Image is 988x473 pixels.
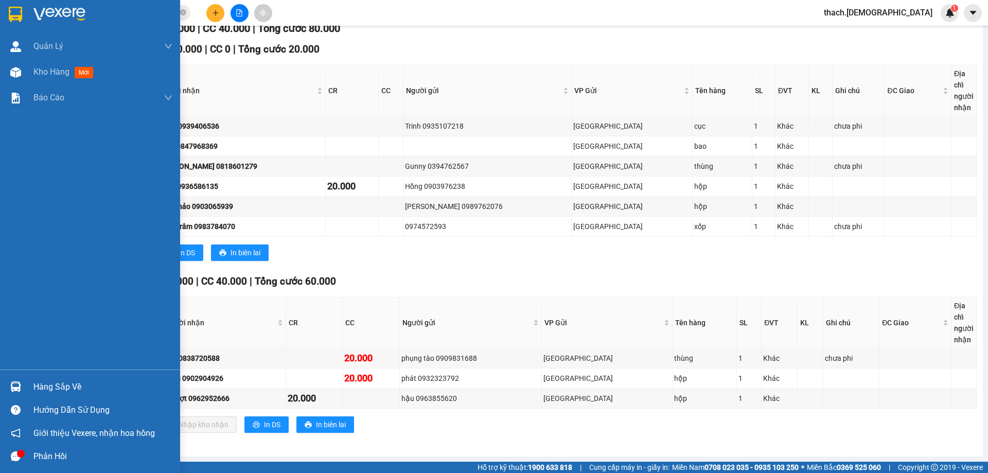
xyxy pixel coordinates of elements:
span: Người gửi [406,85,561,96]
strong: 1900 633 818 [528,463,572,471]
div: 20.000 [344,371,398,386]
span: Tổng cước 80.000 [258,22,340,34]
span: Tổng cước 20.000 [238,43,320,55]
button: aim [254,4,272,22]
span: ĐC Giao [887,85,941,96]
td: Sài Gòn [572,197,693,217]
button: downloadNhập kho nhận [159,416,237,433]
span: In biên lai [231,247,260,258]
th: Ghi chú [823,297,879,348]
span: aim [259,9,267,16]
div: cục [694,120,750,132]
span: down [164,42,172,50]
div: 1 [738,353,760,364]
div: [GEOGRAPHIC_DATA] [573,201,691,212]
span: In biên lai [316,419,346,430]
span: Người gửi [402,317,531,328]
div: xốp [694,221,750,232]
span: Tổng cước 60.000 [255,275,336,287]
div: [GEOGRAPHIC_DATA] [573,120,691,132]
div: hùng 0902904926 [164,373,284,384]
th: CR [286,297,343,348]
div: Khác [763,393,796,404]
span: | [196,275,199,287]
div: Khác [763,373,796,384]
div: phát 0932323792 [401,373,539,384]
td: Sài Gòn [572,217,693,237]
div: Thới 0847968369 [160,141,324,152]
span: VP Gửi [574,85,682,96]
sup: 1 [951,5,958,12]
div: [GEOGRAPHIC_DATA] [543,353,671,364]
span: Miền Nam [672,462,799,473]
button: printerIn DS [244,416,289,433]
div: chưa phi [834,221,883,232]
div: [GEOGRAPHIC_DATA] [543,373,671,384]
span: thach.[DEMOGRAPHIC_DATA] [816,6,941,19]
span: Người nhận [161,85,315,96]
span: printer [219,249,226,257]
span: | [250,275,252,287]
th: CC [379,65,403,116]
div: Khác [763,353,796,364]
div: Khác [777,181,807,192]
th: SL [752,65,775,116]
span: down [164,94,172,102]
img: warehouse-icon [10,41,21,52]
div: 20.000 [344,351,398,365]
td: Sài Gòn [572,177,693,197]
span: caret-down [968,8,978,17]
span: close-circle [180,8,186,18]
div: [PERSON_NAME] 0818601279 [160,161,324,172]
button: plus [206,4,224,22]
span: Báo cáo [33,91,64,104]
span: CR 20.000 [148,275,193,287]
div: Hồng 0903976238 [405,181,570,192]
span: Cung cấp máy in - giấy in: [589,462,669,473]
img: warehouse-icon [10,67,21,78]
span: CR 20.000 [156,43,202,55]
div: [GEOGRAPHIC_DATA] [573,161,691,172]
span: | [205,43,207,55]
span: | [198,22,200,34]
button: printerIn biên lai [211,244,269,261]
span: | [580,462,581,473]
span: ĐC Giao [882,317,941,328]
div: Khác [777,141,807,152]
div: [GEOGRAPHIC_DATA] [543,393,671,404]
div: hậu 0963855620 [401,393,539,404]
button: printerIn biên lai [296,416,354,433]
span: plus [212,9,219,16]
div: Khác [777,120,807,132]
span: question-circle [11,405,21,415]
th: Tên hàng [693,65,752,116]
th: Ghi chú [833,65,885,116]
span: | [253,22,255,34]
td: Sài Gòn [572,136,693,156]
strong: 0369 525 060 [837,463,881,471]
div: Khác [777,161,807,172]
div: 20.000 [327,179,377,194]
div: 1 [754,221,773,232]
span: CC 0 [210,43,231,55]
span: file-add [236,9,243,16]
img: icon-new-feature [945,8,955,17]
button: caret-down [964,4,982,22]
td: Sài Gòn [572,116,693,136]
div: Địa chỉ người nhận [954,68,974,113]
div: 1 [754,120,773,132]
span: CC 40.000 [201,275,247,287]
div: [PERSON_NAME] 0989762076 [405,201,570,212]
div: Gunny 0394762567 [405,161,570,172]
div: [GEOGRAPHIC_DATA] [573,181,691,192]
span: Quản Lý [33,40,63,52]
img: solution-icon [10,93,21,103]
span: printer [305,421,312,429]
img: logo-vxr [9,7,22,22]
span: mới [75,67,93,78]
div: Hàng sắp về [33,379,172,395]
div: 1 [754,181,773,192]
div: hộp [674,393,735,404]
div: Hướng dẫn sử dụng [33,402,172,418]
span: Hỗ trợ kỹ thuật: [478,462,572,473]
